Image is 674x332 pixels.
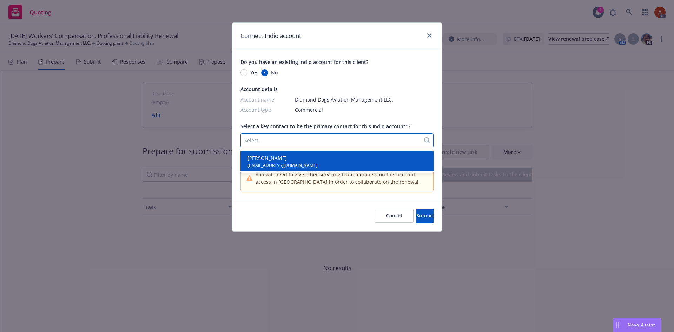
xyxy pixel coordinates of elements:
span: Yes [250,69,258,76]
span: Diamond Dogs Aviation Management LLC. [295,96,393,103]
span: Account type [240,106,288,113]
a: close [425,31,434,40]
span: You will need to give other servicing team members on this account access in [GEOGRAPHIC_DATA] in... [256,171,428,185]
span: Submit [416,212,434,219]
span: [PERSON_NAME] [247,154,317,162]
span: Commercial [295,106,323,113]
h1: Connect Indio account [240,31,301,40]
div: Drag to move [613,318,622,332]
button: Nova Assist [613,318,661,332]
span: [EMAIL_ADDRESS][DOMAIN_NAME] [247,162,317,168]
span: Account name [240,96,288,103]
span: Account details [240,86,278,92]
button: Cancel [375,209,414,223]
input: No [261,69,268,76]
span: No [271,69,278,76]
span: Cancel [386,212,402,219]
span: Do you have an existing Indio account for this client? [240,59,368,65]
span: Nova Assist [628,322,655,328]
input: Yes [240,69,247,76]
button: Submit [416,209,434,223]
span: Select a key contact to be the primary contact for this Indio account*? [240,123,410,130]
